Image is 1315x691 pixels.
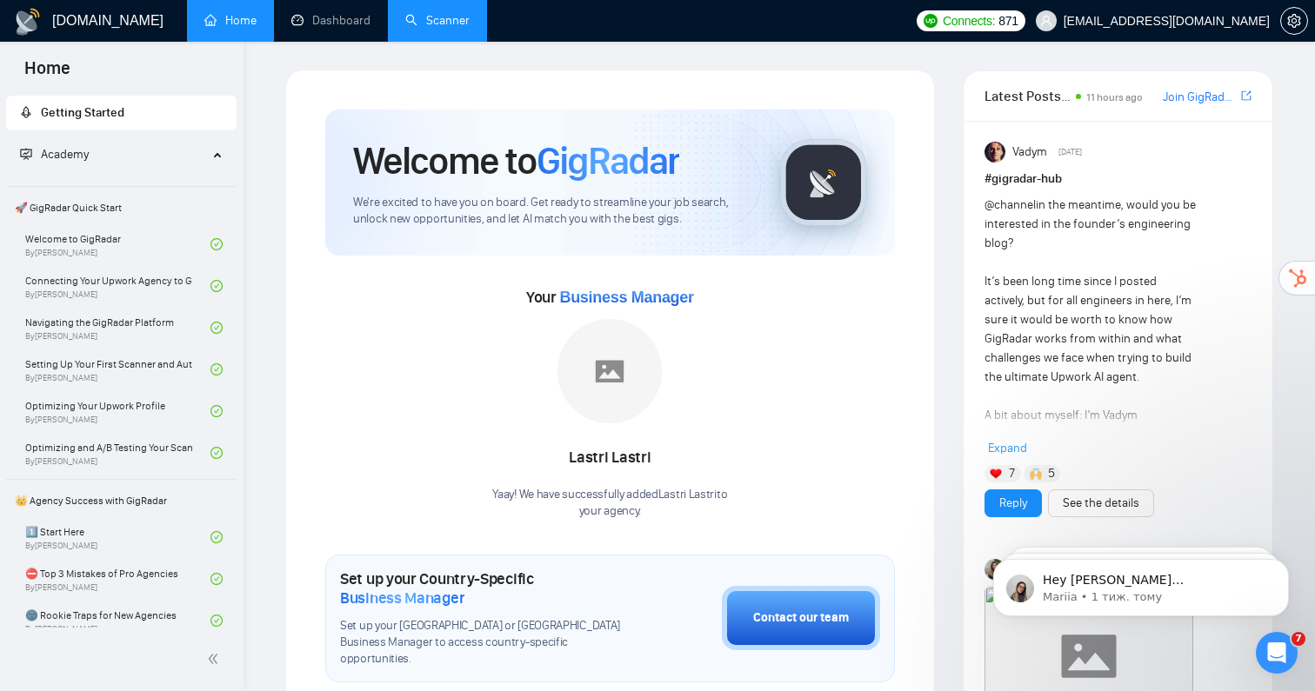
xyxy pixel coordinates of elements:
div: Yaay! We have successfully added Lastri Lastri to [492,487,727,520]
a: Optimizing Your Upwork ProfileBy[PERSON_NAME] [25,392,210,430]
h1: # gigradar-hub [985,169,1252,189]
a: setting [1280,14,1308,28]
h1: Welcome to [353,137,679,184]
h1: Set up your Country-Specific [340,569,635,608]
p: Message from Mariia, sent 1 тиж. тому [76,67,300,83]
a: Navigating the GigRadar PlatformBy[PERSON_NAME] [25,309,210,347]
a: 🌚 Rookie Traps for New AgenciesBy[PERSON_NAME] [25,601,210,640]
a: homeHome [204,13,257,28]
iframe: Intercom live chat [1256,632,1298,674]
span: Set up your [GEOGRAPHIC_DATA] or [GEOGRAPHIC_DATA] Business Manager to access country-specific op... [340,618,635,668]
span: Academy [20,147,89,162]
span: 7 [1292,632,1305,646]
span: 11 hours ago [1086,91,1143,103]
button: See the details [1048,489,1154,517]
span: setting [1281,14,1307,28]
div: Lastri Lastri [492,443,727,473]
span: check-circle [210,531,223,543]
span: export [1241,89,1252,103]
img: Vadym [985,142,1005,163]
span: Your [526,288,694,307]
img: 🙌 [1030,468,1042,480]
button: setting [1280,7,1308,35]
span: fund-projection-screen [20,148,32,160]
span: GigRadar [537,137,679,184]
img: logo [14,8,42,36]
li: Getting Started [6,96,237,130]
span: 🚀 GigRadar Quick Start [8,190,235,225]
a: Setting Up Your First Scanner and Auto-BidderBy[PERSON_NAME] [25,350,210,389]
a: Join GigRadar Slack Community [1163,88,1238,107]
a: dashboardDashboard [291,13,370,28]
span: check-circle [210,447,223,459]
span: Vadym [1012,143,1047,162]
span: check-circle [210,238,223,250]
span: @channel [985,197,1036,212]
a: export [1241,88,1252,104]
img: placeholder.png [557,319,662,423]
a: Optimizing and A/B Testing Your Scanner for Better ResultsBy[PERSON_NAME] [25,434,210,472]
span: 5 [1048,465,1055,482]
span: Hey [PERSON_NAME][EMAIL_ADDRESS][DOMAIN_NAME], Looks like your Upwork agency Akveo - Here to buil... [76,50,300,306]
a: Welcome to GigRadarBy[PERSON_NAME] [25,225,210,263]
a: 1️⃣ Start HereBy[PERSON_NAME] [25,518,210,556]
span: Academy [41,147,89,162]
span: check-circle [210,322,223,334]
img: ❤️ [990,468,1002,480]
span: We're excited to have you on board. Get ready to streamline your job search, unlock new opportuni... [353,195,752,228]
span: 871 [998,11,1018,30]
img: upwork-logo.png [924,14,938,28]
span: Business Manager [559,289,693,306]
a: Reply [999,494,1027,513]
iframe: Intercom notifications повідомлення [967,522,1315,644]
span: Latest Posts from the GigRadar Community [985,85,1071,107]
a: ⛔ Top 3 Mistakes of Pro AgenciesBy[PERSON_NAME] [25,560,210,598]
span: [DATE] [1058,144,1082,160]
a: See the details [1063,494,1139,513]
span: Connects: [943,11,995,30]
span: check-circle [210,405,223,417]
span: Expand [988,441,1027,455]
span: Home [10,56,84,92]
button: Contact our team [722,586,880,650]
a: searchScanner [405,13,470,28]
span: check-circle [210,573,223,585]
span: 7 [1009,465,1015,482]
span: check-circle [210,280,223,292]
span: double-left [207,650,224,668]
span: user [1040,15,1052,27]
div: Contact our team [753,608,849,628]
span: check-circle [210,615,223,627]
a: Connecting Your Upwork Agency to GigRadarBy[PERSON_NAME] [25,267,210,305]
span: check-circle [210,363,223,375]
img: gigradar-logo.png [780,139,867,226]
span: 👑 Agency Success with GigRadar [8,483,235,518]
span: rocket [20,106,32,118]
p: your agency . [492,503,727,520]
button: Reply [985,489,1042,517]
span: Business Manager [340,588,464,608]
span: Getting Started [41,105,124,120]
